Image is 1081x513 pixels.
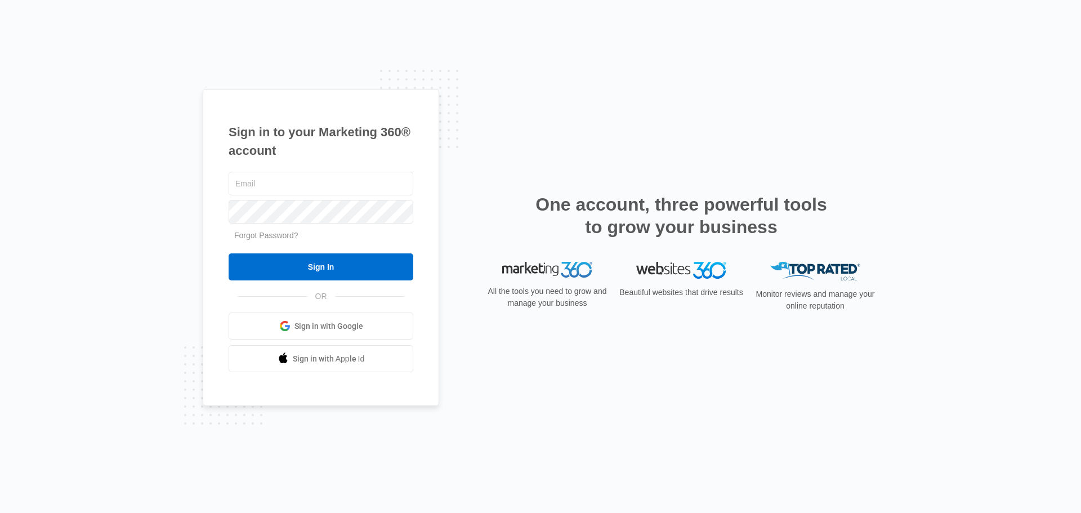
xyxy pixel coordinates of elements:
[770,262,860,280] img: Top Rated Local
[234,231,298,240] a: Forgot Password?
[294,320,363,332] span: Sign in with Google
[618,287,744,298] p: Beautiful websites that drive results
[229,123,413,160] h1: Sign in to your Marketing 360® account
[502,262,592,278] img: Marketing 360
[293,353,365,365] span: Sign in with Apple Id
[752,288,878,312] p: Monitor reviews and manage your online reputation
[229,253,413,280] input: Sign In
[636,262,726,278] img: Websites 360
[307,291,335,302] span: OR
[484,286,610,309] p: All the tools you need to grow and manage your business
[532,193,830,238] h2: One account, three powerful tools to grow your business
[229,345,413,372] a: Sign in with Apple Id
[229,313,413,340] a: Sign in with Google
[229,172,413,195] input: Email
